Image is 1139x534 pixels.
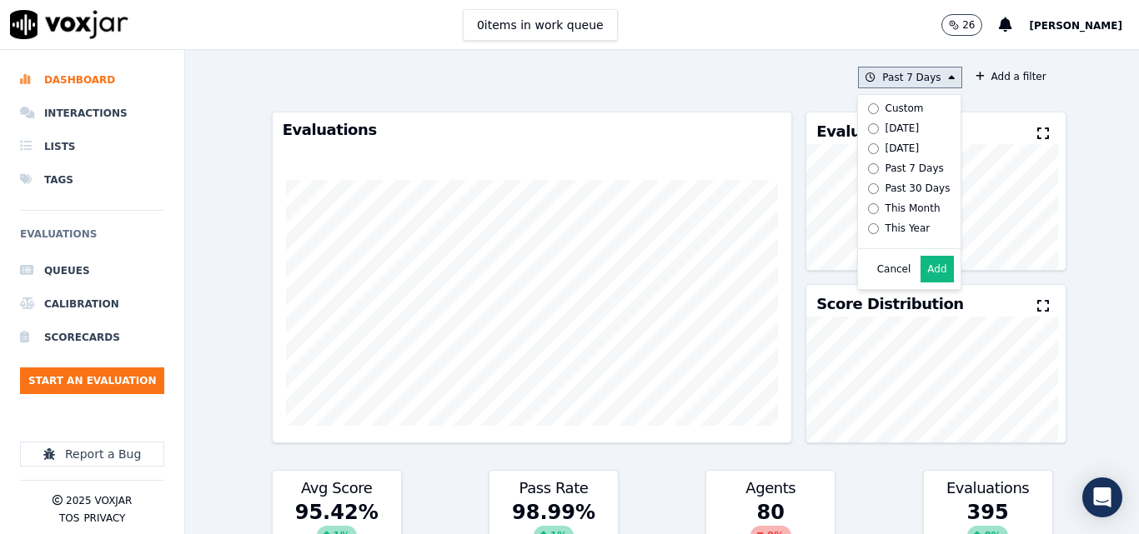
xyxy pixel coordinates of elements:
button: Start an Evaluation [20,367,164,394]
a: Lists [20,130,164,163]
p: 2025 Voxjar [66,494,132,507]
h3: Pass Rate [499,481,608,496]
div: This Month [886,202,941,215]
div: Open Intercom Messenger [1082,477,1122,517]
h3: Evaluations [283,122,782,137]
a: Interactions [20,97,164,130]
a: Dashboard [20,63,164,97]
a: Tags [20,163,164,197]
h3: Avg Score [283,481,391,496]
h3: Evaluations [934,481,1042,496]
a: Calibration [20,287,164,321]
button: Add a filter [969,67,1053,87]
input: [DATE] [868,143,879,154]
button: Add [921,256,953,282]
div: Past 7 Days [886,162,944,175]
button: [PERSON_NAME] [1029,15,1139,35]
button: Report a Bug [20,442,164,467]
input: Past 7 Days [868,163,879,174]
input: Past 30 Days [868,183,879,194]
span: [PERSON_NAME] [1029,20,1122,32]
button: Past 7 Days Custom [DATE] [DATE] Past 7 Days Past 30 Days This Month This Year Cancel Add [858,67,961,88]
input: This Year [868,223,879,234]
div: This Year [886,222,931,235]
div: [DATE] [886,142,920,155]
a: Queues [20,254,164,287]
img: voxjar logo [10,10,128,39]
button: Cancel [877,262,911,276]
input: Custom [868,103,879,114]
h6: Evaluations [20,224,164,254]
button: 26 [941,14,999,36]
input: [DATE] [868,123,879,134]
div: Past 30 Days [886,182,951,195]
button: Privacy [83,512,125,525]
a: Scorecards [20,321,164,354]
p: 26 [962,18,975,32]
div: Custom [886,102,924,115]
h3: Evaluators [816,124,902,139]
h3: Agents [716,481,825,496]
button: 0items in work queue [463,9,618,41]
div: [DATE] [886,122,920,135]
button: 26 [941,14,982,36]
button: TOS [59,512,79,525]
h3: Score Distribution [816,297,963,312]
input: This Month [868,203,879,214]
